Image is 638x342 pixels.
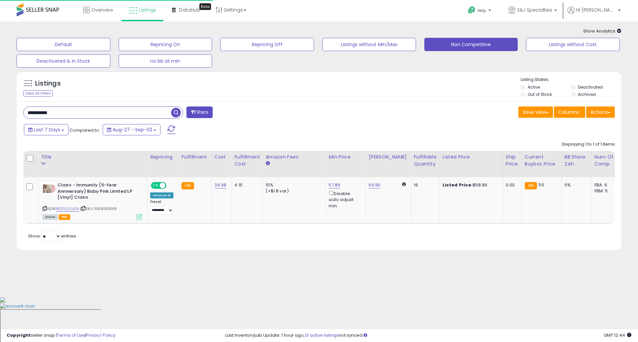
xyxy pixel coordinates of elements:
span: Aug-27 - Sep-02 [113,126,152,133]
small: FBA [525,182,537,189]
a: 34.98 [214,182,227,188]
h5: Listings [35,79,61,88]
span: Show Analytics [583,28,621,34]
b: Clairo - Immunity (5-Year Anniversary) Baby Pink Limited LP [Vinyl] Clairo [57,182,138,202]
div: ASIN: [43,182,142,219]
button: Default [17,38,110,51]
small: FBA [181,182,194,189]
button: Columns [554,106,585,118]
a: Hi [PERSON_NAME] [568,7,621,22]
div: BB Share 24h. [565,154,589,168]
button: Aug-27 - Sep-02 [103,124,160,135]
div: Fulfillment Cost [234,154,260,168]
span: Columns [558,109,579,115]
div: Amazon AI [150,192,173,198]
div: Min Price [329,154,363,161]
p: Listing States: [521,77,621,83]
div: [PERSON_NAME] [369,154,408,161]
div: $58.99 [443,182,498,188]
span: 55 [539,182,544,188]
label: Archived [578,92,596,97]
div: Amazon Fees [266,154,323,161]
button: Listings without Cost [526,38,620,51]
span: Compared to: [69,127,100,133]
div: Tooltip anchor [199,3,211,10]
div: Title [41,154,145,161]
span: Hi [PERSON_NAME] [576,7,616,13]
button: Deactivated & In Stock [17,54,110,68]
div: 15% [266,182,321,188]
div: Clear All Filters [23,90,53,97]
a: 57.89 [329,182,340,188]
button: Listings without Min/Max [322,38,416,51]
a: Help [463,1,498,22]
small: Amazon Fees. [266,161,269,167]
span: FBA [59,214,70,220]
div: Ship Price [506,154,519,168]
div: Disable auto adjust min [329,190,361,209]
span: | SKU: 1068353149 [80,206,117,211]
i: Get Help [468,6,476,14]
button: Last 7 Days [24,124,68,135]
button: no bb at min [119,54,212,68]
span: All listings currently available for purchase on Amazon [43,214,58,220]
button: Repricing Off [220,38,314,51]
span: S&J Specialties [517,7,552,13]
button: Save View [518,106,553,118]
span: ON [152,183,160,188]
a: B0DL5J2JGN [56,206,79,212]
label: Deactivated [578,84,603,90]
div: Repricing [150,154,176,161]
span: Help [478,8,486,13]
div: FBA: 6 [594,182,616,188]
span: OFF [165,183,176,188]
button: Repricing On [119,38,212,51]
button: Non Competitive [424,38,518,51]
button: Filters [186,106,212,118]
div: (+$1.8 var) [266,188,321,194]
span: Overview [91,7,113,13]
div: Preset: [150,200,173,215]
b: Listed Price: [443,182,473,188]
a: 69.95 [369,182,380,188]
div: Displaying 1 to 1 of 1 items [562,141,615,148]
div: Fulfillable Quantity [414,154,437,168]
span: DataHub [179,7,200,13]
button: Actions [586,106,615,118]
span: Last 7 Days [34,126,60,133]
div: Listed Price [443,154,500,161]
label: Out of Stock [528,92,552,97]
div: FBM: 5 [594,188,616,194]
div: Current Buybox Price [525,154,559,168]
div: 4.15 [234,182,258,188]
div: Cost [214,154,229,161]
span: Show: entries [28,233,76,239]
img: 31YvA5aIYDL._SL40_.jpg [43,182,56,195]
div: Num of Comp. [594,154,619,168]
div: 0.00 [506,182,517,188]
div: 16 [414,182,434,188]
span: Listings [139,7,156,13]
div: 0% [565,182,586,188]
label: Active [528,84,540,90]
div: Fulfillment [181,154,208,161]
